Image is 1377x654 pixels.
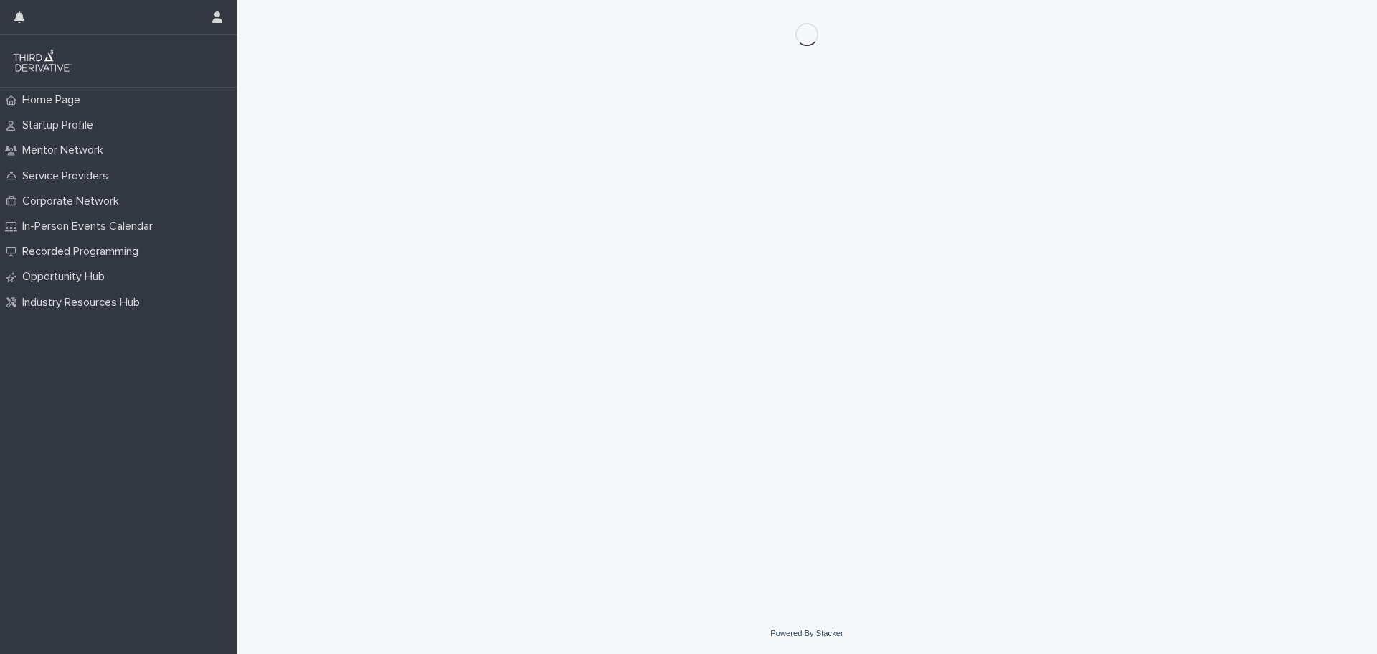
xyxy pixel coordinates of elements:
p: Corporate Network [16,195,131,208]
p: Recorded Programming [16,245,150,258]
p: Mentor Network [16,144,115,157]
p: Opportunity Hub [16,270,116,284]
p: In-Person Events Calendar [16,220,164,233]
img: q0dI35fxT46jIlCv2fcp [11,47,74,75]
p: Industry Resources Hub [16,296,151,309]
p: Home Page [16,93,92,107]
p: Service Providers [16,169,120,183]
a: Powered By Stacker [770,629,843,637]
p: Startup Profile [16,118,105,132]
